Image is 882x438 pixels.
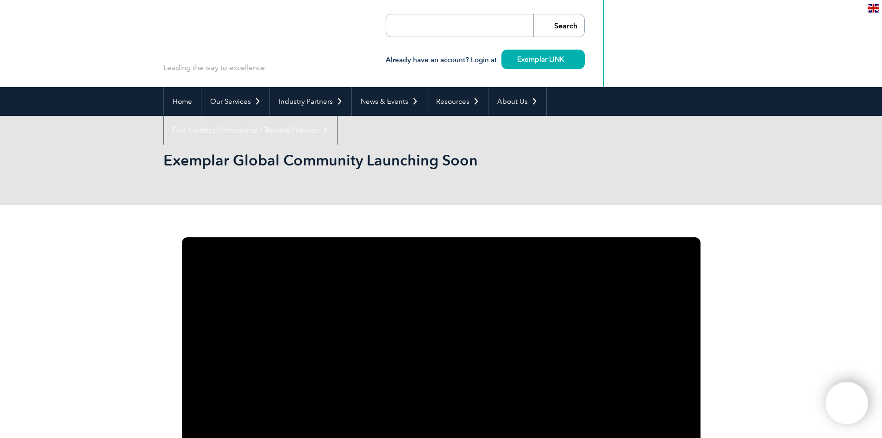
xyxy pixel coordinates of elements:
[386,54,585,66] h3: Already have an account? Login at
[501,50,585,69] a: Exemplar LINK
[835,392,858,415] img: svg+xml;nitro-empty-id=MTMzODoxMTY=-1;base64,PHN2ZyB2aWV3Qm94PSIwIDAgNDAwIDQwMCIgd2lkdGg9IjQwMCIg...
[201,87,269,116] a: Our Services
[163,63,265,73] p: Leading the way to excellence
[488,87,546,116] a: About Us
[427,87,488,116] a: Resources
[164,87,201,116] a: Home
[163,153,552,168] h2: Exemplar Global Community Launching Soon
[270,87,351,116] a: Industry Partners
[868,4,879,13] img: en
[352,87,427,116] a: News & Events
[533,14,584,37] input: Search
[564,57,569,62] img: svg+xml;nitro-empty-id=MzUxOjIzMg==-1;base64,PHN2ZyB2aWV3Qm94PSIwIDAgMTEgMTEiIHdpZHRoPSIxMSIgaGVp...
[164,116,337,145] a: Find Certified Professional / Training Provider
